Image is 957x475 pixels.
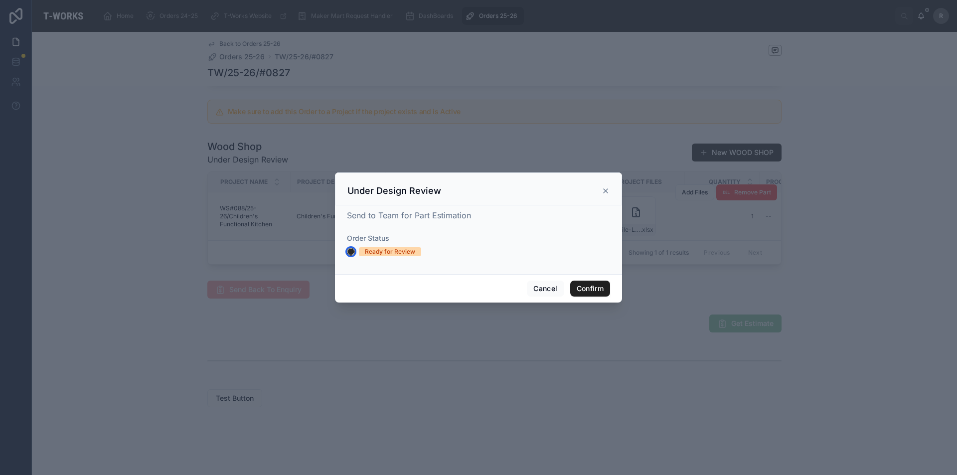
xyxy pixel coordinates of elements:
div: Ready for Review [365,247,415,256]
button: Confirm [570,281,610,297]
span: Order Status [347,234,389,242]
h3: Under Design Review [347,185,441,197]
button: Cancel [527,281,564,297]
span: Send to Team for Part Estimation [347,210,471,220]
